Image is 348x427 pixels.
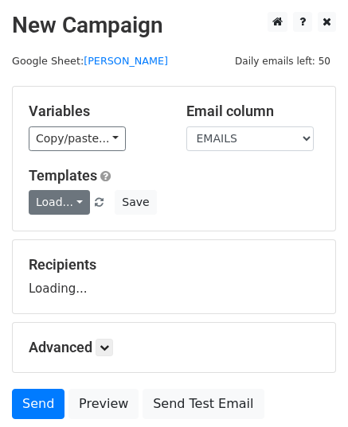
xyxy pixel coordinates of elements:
[29,126,126,151] a: Copy/paste...
[115,190,156,215] button: Save
[29,190,90,215] a: Load...
[29,103,162,120] h5: Variables
[229,55,336,67] a: Daily emails left: 50
[186,103,320,120] h5: Email column
[84,55,168,67] a: [PERSON_NAME]
[29,167,97,184] a: Templates
[29,256,319,274] h5: Recipients
[68,389,139,419] a: Preview
[29,256,319,297] div: Loading...
[12,55,168,67] small: Google Sheet:
[29,339,319,356] h5: Advanced
[12,389,65,419] a: Send
[143,389,264,419] a: Send Test Email
[229,52,336,70] span: Daily emails left: 50
[12,12,336,39] h2: New Campaign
